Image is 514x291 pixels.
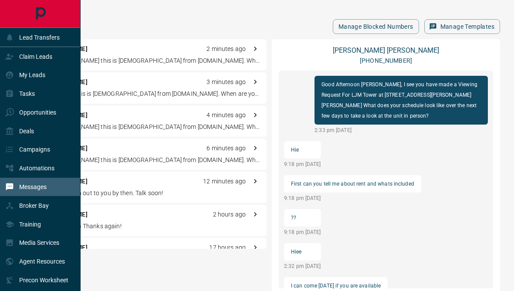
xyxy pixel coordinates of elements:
[284,262,321,270] p: 2:32 pm [DATE]
[314,126,488,134] p: 2:33 pm [DATE]
[291,179,414,189] p: First can you tell me about rent and whats included
[291,213,314,223] p: ??
[40,222,260,231] p: Sounds good :) Thanks again!
[40,122,260,132] p: Hey! [PERSON_NAME] this is [DEMOGRAPHIC_DATA] from [DOMAIN_NAME]. When are you looking to move in...
[40,89,260,98] p: Hello! Zahed this is [DEMOGRAPHIC_DATA] from [DOMAIN_NAME]. When are you looking to move in by?
[40,189,260,198] p: Yes! I will reach out to you by then. Talk soon!
[360,56,412,65] p: [PHONE_NUMBER]
[291,145,314,155] p: Hie
[291,281,381,291] p: I can come [DATE] if you are available
[321,79,481,121] p: Good Afternoon [PERSON_NAME], I see you have made a Viewing Request For LJM Tower at [STREET_ADDR...
[206,44,246,54] p: 2 minutes ago
[203,177,246,186] p: 12 minutes ago
[284,228,321,236] p: 9:18 pm [DATE]
[206,111,246,120] p: 4 minutes ago
[333,19,419,34] button: Manage Blocked Numbers
[40,156,260,165] p: Hey! [PERSON_NAME] this is [DEMOGRAPHIC_DATA] from [DOMAIN_NAME]. When are you looking to move in...
[206,144,246,153] p: 6 minutes ago
[40,56,260,65] p: Hey! [PERSON_NAME] this is [DEMOGRAPHIC_DATA] from [DOMAIN_NAME]. When are you looking to move in...
[284,194,421,202] p: 9:18 pm [DATE]
[424,19,500,34] button: Manage Templates
[291,247,314,257] p: Hiee
[333,46,439,54] a: [PERSON_NAME] [PERSON_NAME]
[209,243,246,252] p: 17 hours ago
[213,210,246,219] p: 2 hours ago
[284,160,321,168] p: 9:18 pm [DATE]
[206,78,246,87] p: 3 minutes ago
